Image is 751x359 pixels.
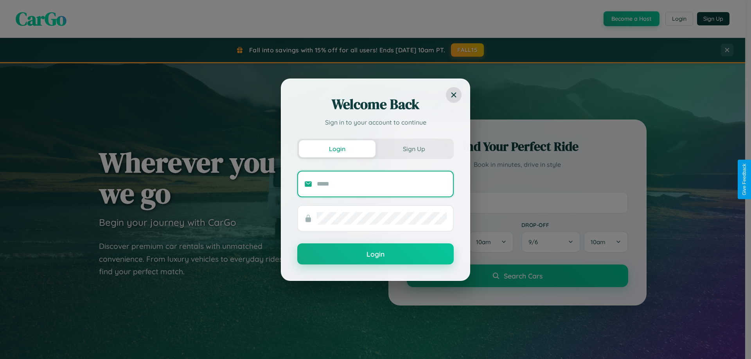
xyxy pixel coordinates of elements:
[297,118,454,127] p: Sign in to your account to continue
[297,95,454,114] h2: Welcome Back
[742,164,747,195] div: Give Feedback
[299,140,375,157] button: Login
[375,140,452,157] button: Sign Up
[297,243,454,264] button: Login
